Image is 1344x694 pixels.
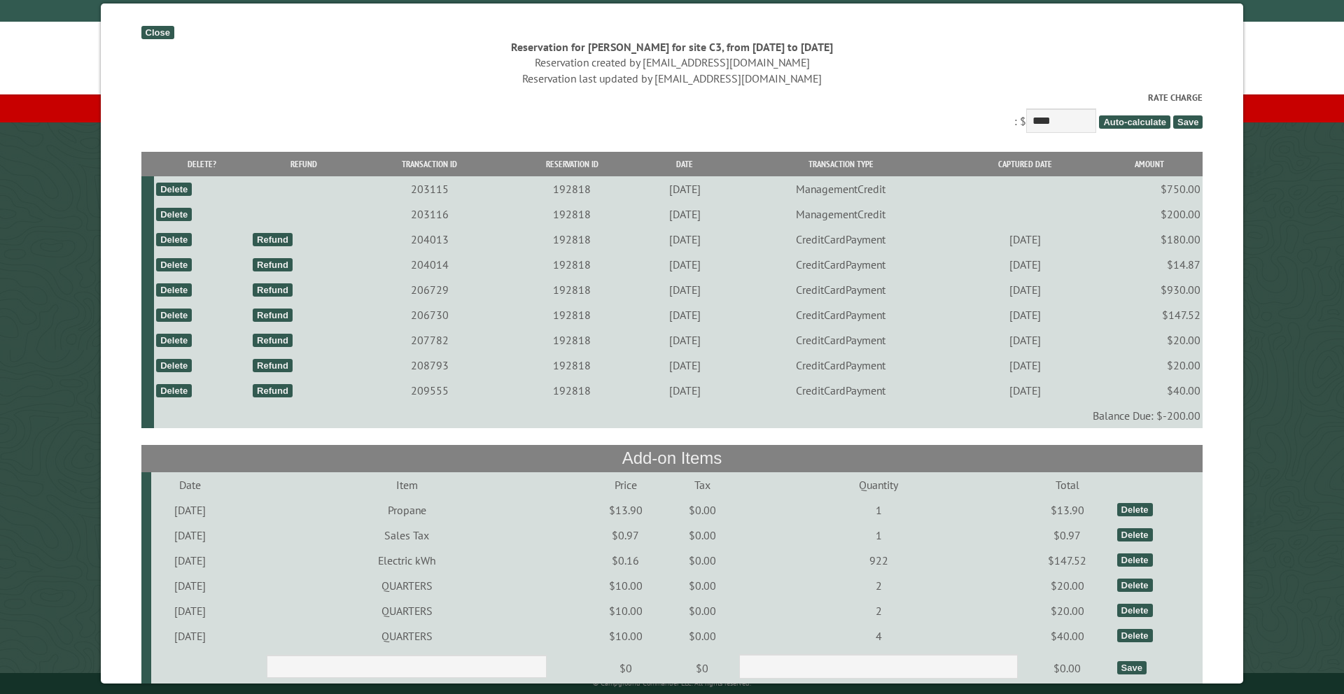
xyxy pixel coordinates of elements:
[141,71,1203,86] div: Reservation last updated by [EMAIL_ADDRESS][DOMAIN_NAME]
[230,548,584,573] td: Electric kWh
[1117,629,1153,642] div: Delete
[728,176,954,201] td: ManagementCredit
[1096,353,1203,378] td: $20.00
[641,176,727,201] td: [DATE]
[253,258,293,271] div: Refund
[253,283,293,297] div: Refund
[641,201,727,227] td: [DATE]
[156,334,192,347] div: Delete
[156,359,192,372] div: Delete
[151,472,230,497] td: Date
[737,472,1021,497] td: Quantity
[1021,523,1115,548] td: $0.97
[641,152,727,176] th: Date
[1117,503,1153,516] div: Delete
[1096,327,1203,353] td: $20.00
[156,384,192,397] div: Delete
[357,353,503,378] td: 208793
[156,233,192,246] div: Delete
[954,277,1096,302] td: [DATE]
[584,523,667,548] td: $0.97
[503,152,642,176] th: Reservation ID
[230,623,584,649] td: QUARTERS
[667,472,737,497] td: Tax
[1117,604,1153,617] div: Delete
[503,327,642,353] td: 192818
[151,573,230,598] td: [DATE]
[253,309,293,322] div: Refund
[141,445,1203,472] th: Add-on Items
[1021,623,1115,649] td: $40.00
[584,649,667,688] td: $0
[357,176,503,201] td: 203115
[151,497,230,523] td: [DATE]
[151,623,230,649] td: [DATE]
[728,327,954,353] td: CreditCardPayment
[737,497,1021,523] td: 1
[667,573,737,598] td: $0.00
[641,327,727,353] td: [DATE]
[141,39,1203,55] div: Reservation for [PERSON_NAME] for site C3, from [DATE] to [DATE]
[141,91,1203,136] div: : $
[253,359,293,372] div: Refund
[641,277,727,302] td: [DATE]
[503,227,642,252] td: 192818
[1096,302,1203,327] td: $147.52
[737,523,1021,548] td: 1
[1173,115,1203,129] span: Save
[503,302,642,327] td: 192818
[1117,579,1153,592] div: Delete
[641,378,727,403] td: [DATE]
[584,623,667,649] td: $10.00
[737,548,1021,573] td: 922
[1096,227,1203,252] td: $180.00
[641,227,727,252] td: [DATE]
[954,252,1096,277] td: [DATE]
[230,573,584,598] td: QUARTERS
[667,523,737,548] td: $0.00
[1096,176,1203,201] td: $750.00
[728,353,954,378] td: CreditCardPayment
[154,403,1203,428] td: Balance Due: $-200.00
[1096,252,1203,277] td: $14.87
[357,302,503,327] td: 206730
[230,598,584,623] td: QUARTERS
[954,302,1096,327] td: [DATE]
[503,201,642,227] td: 192818
[584,598,667,623] td: $10.00
[1096,277,1203,302] td: $930.00
[728,252,954,277] td: CreditCardPayment
[357,327,503,353] td: 207782
[151,523,230,548] td: [DATE]
[156,208,192,221] div: Delete
[1117,553,1153,567] div: Delete
[954,353,1096,378] td: [DATE]
[593,679,751,688] small: © Campground Commander LLC. All rights reserved.
[1117,528,1153,541] div: Delete
[728,227,954,252] td: CreditCardPayment
[503,378,642,403] td: 192818
[737,623,1021,649] td: 4
[954,378,1096,403] td: [DATE]
[641,252,727,277] td: [DATE]
[728,302,954,327] td: CreditCardPayment
[141,55,1203,70] div: Reservation created by [EMAIL_ADDRESS][DOMAIN_NAME]
[667,548,737,573] td: $0.00
[1096,152,1203,176] th: Amount
[1021,548,1115,573] td: $147.52
[1021,573,1115,598] td: $20.00
[230,523,584,548] td: Sales Tax
[728,378,954,403] td: CreditCardPayment
[156,309,192,322] div: Delete
[1021,649,1115,688] td: $0.00
[1021,497,1115,523] td: $13.90
[151,598,230,623] td: [DATE]
[503,353,642,378] td: 192818
[151,548,230,573] td: [DATE]
[141,91,1203,104] label: Rate Charge
[253,384,293,397] div: Refund
[667,598,737,623] td: $0.00
[503,277,642,302] td: 192818
[641,302,727,327] td: [DATE]
[584,573,667,598] td: $10.00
